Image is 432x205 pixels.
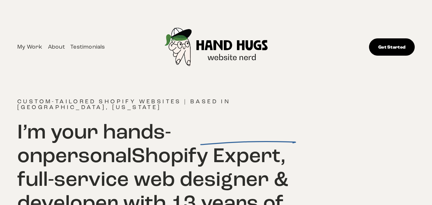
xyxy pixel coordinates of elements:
[369,38,415,56] a: Get Started
[70,42,105,52] a: Testimonials
[17,99,315,110] h4: Custom-tailored Shopify websites | Based in [GEOGRAPHIC_DATA], [US_STATE]
[17,42,42,52] a: My Work
[43,143,132,168] span: personal
[48,42,65,52] a: About
[152,7,281,87] img: Hand Hugs Design | Independent Shopify Expert in Boulder, CO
